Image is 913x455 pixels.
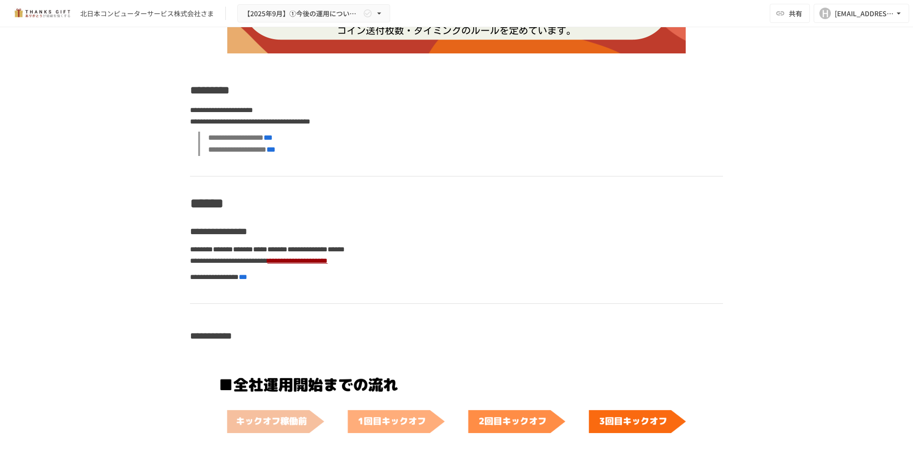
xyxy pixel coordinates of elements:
img: mMP1OxWUAhQbsRWCurg7vIHe5HqDpP7qZo7fRoNLXQh [11,6,73,21]
span: 【2025年9月】①今後の運用についてのご案内/THANKS GIFTキックオフMTG [244,8,361,20]
div: H [819,8,831,19]
span: 共有 [789,8,802,19]
button: H[EMAIL_ADDRESS][DOMAIN_NAME] [814,4,909,23]
button: 共有 [770,4,810,23]
button: 【2025年9月】①今後の運用についてのご案内/THANKS GIFTキックオフMTG [237,4,390,23]
div: [EMAIL_ADDRESS][DOMAIN_NAME] [835,8,894,20]
div: 北日本コンピューターサービス株式会社さま [80,9,214,19]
